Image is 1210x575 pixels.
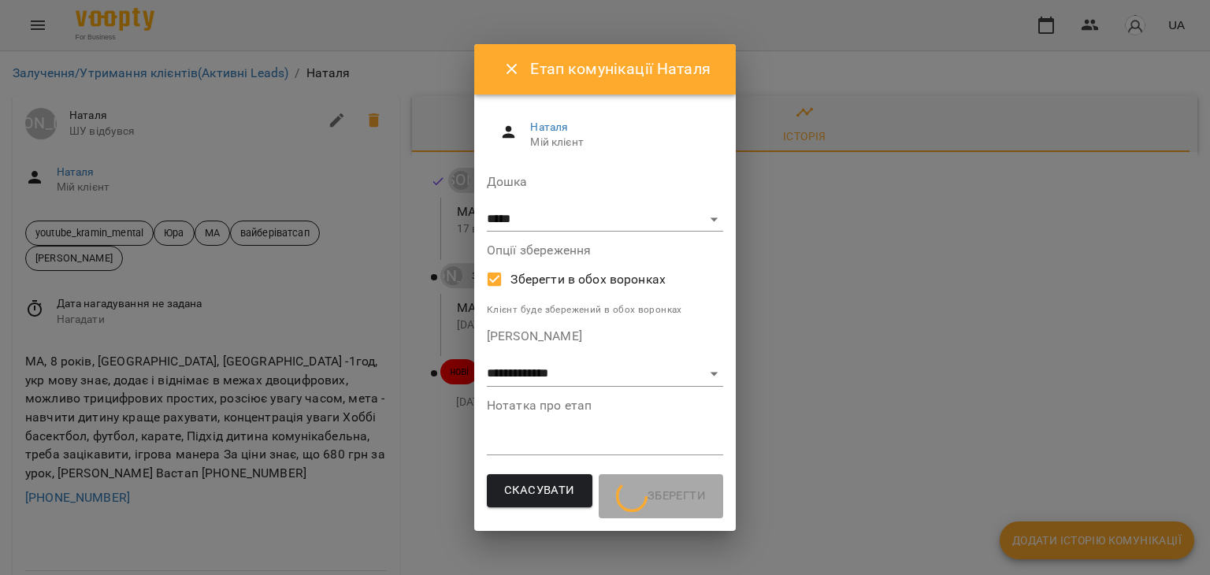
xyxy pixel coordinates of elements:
span: Мій клієнт [530,135,711,150]
label: Дошка [487,176,723,188]
button: Close [493,50,531,88]
h6: Етап комунікації Наталя [530,57,717,81]
label: [PERSON_NAME] [487,330,723,343]
a: Наталя [530,121,568,133]
span: Скасувати [504,480,575,501]
p: Клієнт буде збережений в обох воронках [487,302,723,318]
span: Зберегти в обох воронках [510,270,666,289]
label: Нотатка про етап [487,399,723,412]
label: Опції збереження [487,244,723,257]
button: Скасувати [487,474,592,507]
